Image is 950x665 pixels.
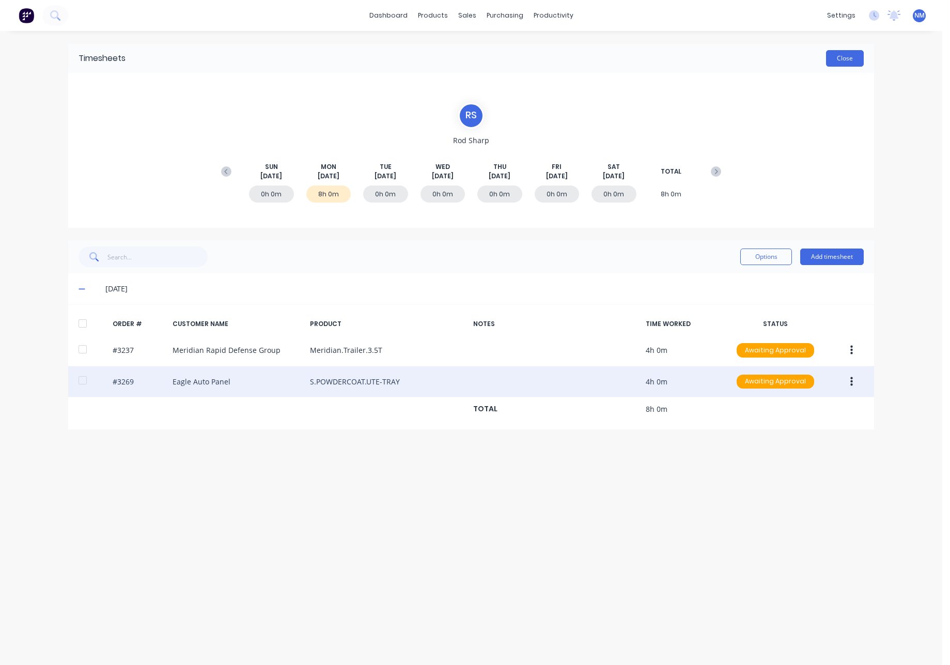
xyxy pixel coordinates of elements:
div: 0h 0m [421,185,465,203]
span: NM [914,11,925,20]
div: STATUS [731,319,819,329]
span: MON [321,162,336,172]
div: Awaiting Approval [737,375,814,389]
div: TIME WORKED [646,319,723,329]
span: TOTAL [661,167,681,176]
div: 0h 0m [535,185,580,203]
span: [DATE] [603,172,625,181]
span: [DATE] [489,172,510,181]
button: Awaiting Approval [736,343,815,358]
button: Options [740,249,792,265]
span: FRI [552,162,562,172]
div: CUSTOMER NAME [173,319,302,329]
div: purchasing [481,8,528,23]
div: NOTES [473,319,637,329]
span: [DATE] [375,172,396,181]
div: sales [453,8,481,23]
span: [DATE] [260,172,282,181]
div: 0h 0m [591,185,636,203]
span: [DATE] [318,172,339,181]
input: Search... [107,246,208,267]
span: THU [493,162,506,172]
div: Timesheets [79,52,126,65]
span: SUN [265,162,278,172]
a: dashboard [364,8,413,23]
div: R S [458,103,484,129]
span: SAT [608,162,620,172]
div: 0h 0m [249,185,294,203]
img: Factory [19,8,34,23]
button: Close [826,50,864,67]
div: 0h 0m [477,185,522,203]
div: 0h 0m [363,185,408,203]
div: ORDER # [113,319,164,329]
div: productivity [528,8,579,23]
div: products [413,8,453,23]
button: Add timesheet [800,249,864,265]
span: [DATE] [432,172,454,181]
div: 8h 0m [306,185,351,203]
div: 8h 0m [649,185,694,203]
div: Awaiting Approval [737,343,814,358]
span: TUE [380,162,392,172]
span: Rod Sharp [453,135,489,146]
div: PRODUCT [310,319,465,329]
button: Awaiting Approval [736,374,815,390]
span: WED [435,162,450,172]
span: [DATE] [546,172,568,181]
div: [DATE] [105,283,864,295]
div: settings [822,8,861,23]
